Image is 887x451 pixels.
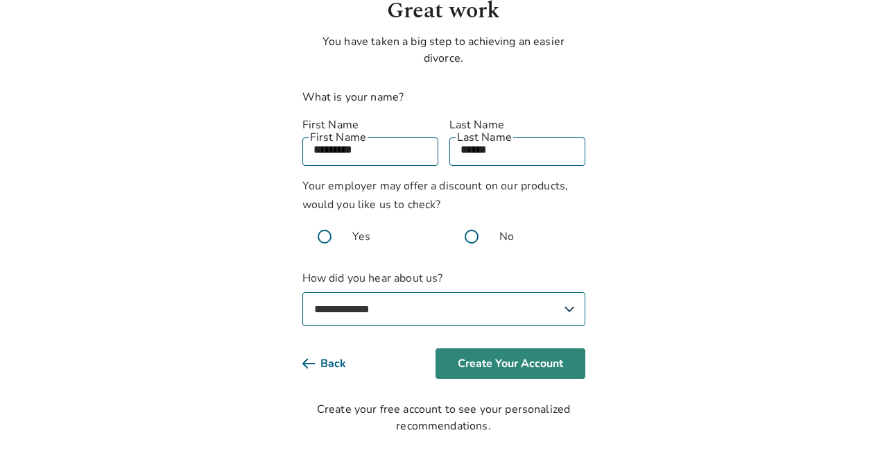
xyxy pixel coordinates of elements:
span: No [499,228,514,245]
span: Yes [352,228,370,245]
label: Last Name [449,117,585,133]
label: How did you hear about us? [302,270,585,326]
div: Create your free account to see your personalized recommendations. [302,401,585,434]
span: Your employer may offer a discount on our products, would you like us to check? [302,178,569,212]
button: Back [302,348,368,379]
label: What is your name? [302,90,404,105]
select: How did you hear about us? [302,292,585,326]
button: Create Your Account [436,348,585,379]
p: You have taken a big step to achieving an easier divorce. [302,33,585,67]
label: First Name [302,117,438,133]
iframe: Chat Widget [818,384,887,451]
